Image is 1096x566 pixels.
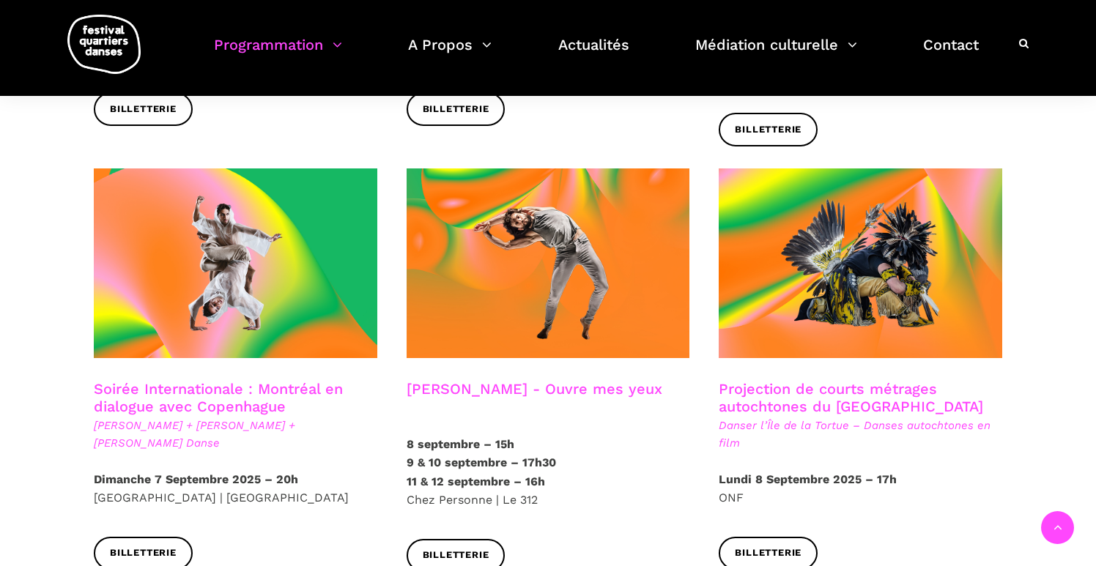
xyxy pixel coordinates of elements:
[719,470,1002,507] p: ONF
[407,92,506,125] a: Billetterie
[110,545,177,561] span: Billetterie
[558,32,629,75] a: Actualités
[94,472,298,486] strong: Dimanche 7 Septembre 2025 – 20h
[110,102,177,117] span: Billetterie
[923,32,979,75] a: Contact
[94,92,193,125] a: Billetterie
[423,102,489,117] span: Billetterie
[407,380,662,417] h3: [PERSON_NAME] - Ouvre mes yeux
[423,548,489,563] span: Billetterie
[94,470,377,507] p: [GEOGRAPHIC_DATA] | [GEOGRAPHIC_DATA]
[407,437,514,451] strong: 8 septembre – 15h
[214,32,342,75] a: Programmation
[407,435,690,510] p: Chez Personne | Le 312
[407,455,556,488] strong: 9 & 10 septembre – 17h30 11 & 12 septembre – 16h
[719,417,1002,452] span: Danser l’Île de la Tortue – Danses autochtones en film
[695,32,857,75] a: Médiation culturelle
[735,122,801,138] span: Billetterie
[94,380,343,415] a: Soirée Internationale : Montréal en dialogue avec Copenhague
[719,380,1002,417] h3: Projection de courts métrages autochtones du [GEOGRAPHIC_DATA]
[735,545,801,561] span: Billetterie
[94,417,377,452] span: [PERSON_NAME] + [PERSON_NAME] + [PERSON_NAME] Danse
[719,472,897,486] strong: Lundi 8 Septembre 2025 – 17h
[67,15,141,74] img: logo-fqd-med
[408,32,492,75] a: A Propos
[719,113,818,146] a: Billetterie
